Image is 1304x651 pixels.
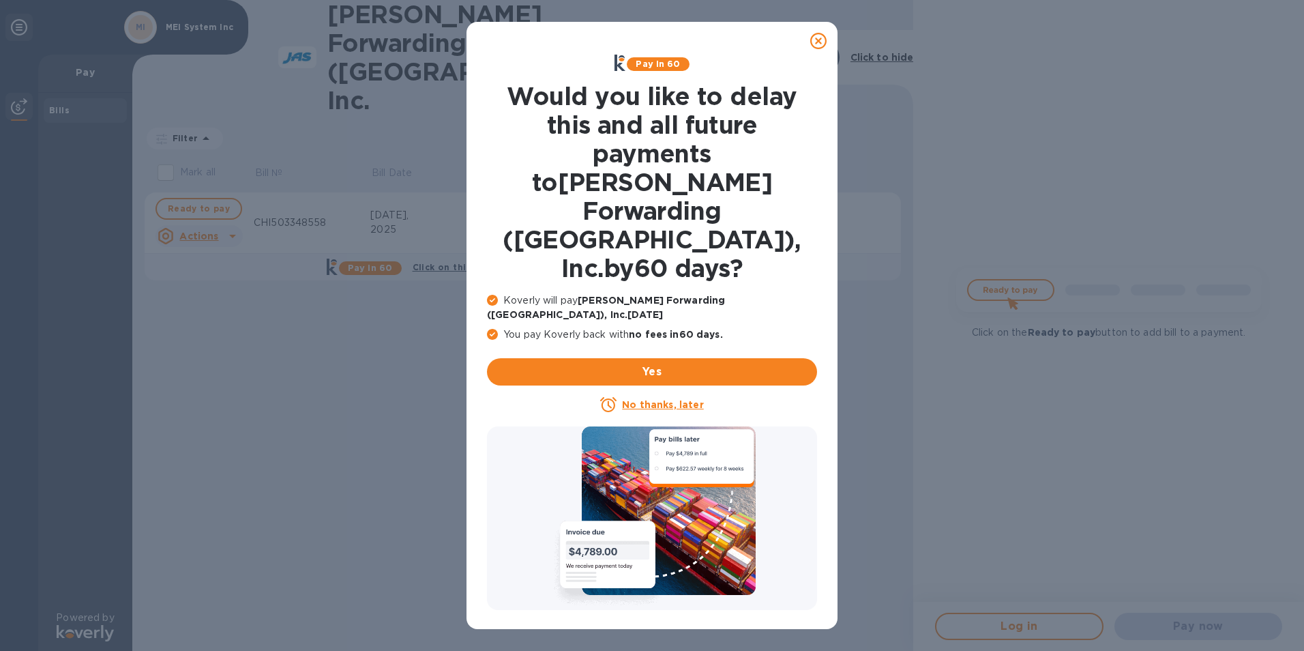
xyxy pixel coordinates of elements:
[622,399,703,410] u: No thanks, later
[636,59,680,69] b: Pay in 60
[487,295,725,320] b: [PERSON_NAME] Forwarding ([GEOGRAPHIC_DATA]), Inc. [DATE]
[487,328,817,342] p: You pay Koverly back with
[629,329,722,340] b: no fees in 60 days .
[487,82,817,283] h1: Would you like to delay this and all future payments to [PERSON_NAME] Forwarding ([GEOGRAPHIC_DAT...
[487,358,817,386] button: Yes
[498,364,806,380] span: Yes
[487,293,817,322] p: Koverly will pay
